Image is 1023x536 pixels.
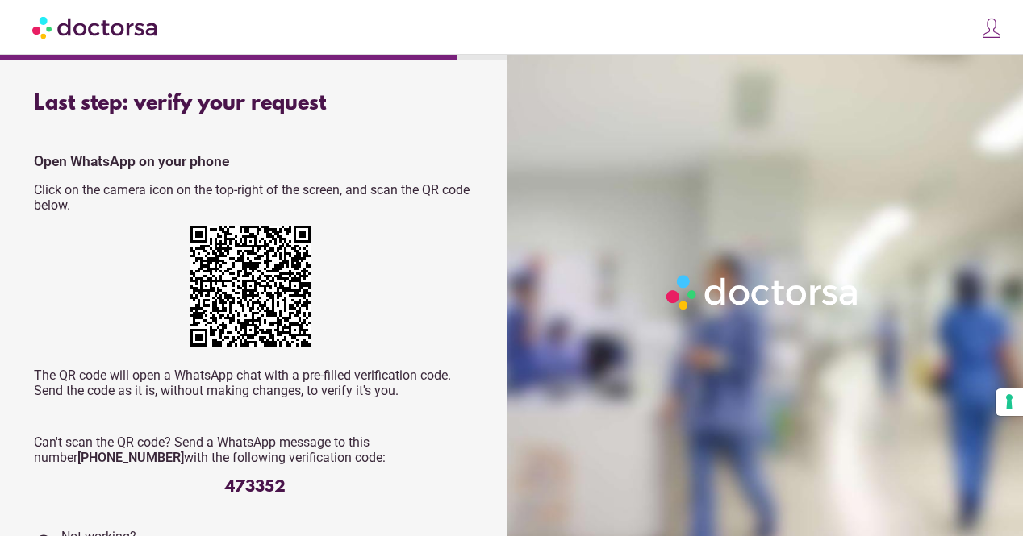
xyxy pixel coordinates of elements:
p: Click on the camera icon on the top-right of the screen, and scan the QR code below. [34,182,476,213]
div: 473352 [34,478,476,497]
p: Can't scan the QR code? Send a WhatsApp message to this number with the following verification code: [34,434,476,465]
strong: [PHONE_NUMBER] [77,450,184,465]
button: Your consent preferences for tracking technologies [996,388,1023,416]
div: Last step: verify your request [34,92,476,116]
img: Doctorsa.com [32,9,160,45]
img: icons8-customer-100.png [980,17,1003,39]
img: 1xMfioAAAAGSURBVAMAYw06Oe2F9qEAAAAASUVORK5CYII= [190,226,311,347]
p: The QR code will open a WhatsApp chat with a pre-filled verification code. Send the code as it is... [34,368,476,398]
img: Logo-Doctorsa-trans-White-partial-flat.png [661,269,866,315]
strong: Open WhatsApp on your phone [34,153,229,169]
div: https://wa.me/+12673231263?text=My+request+verification+code+is+473352 [190,226,319,355]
